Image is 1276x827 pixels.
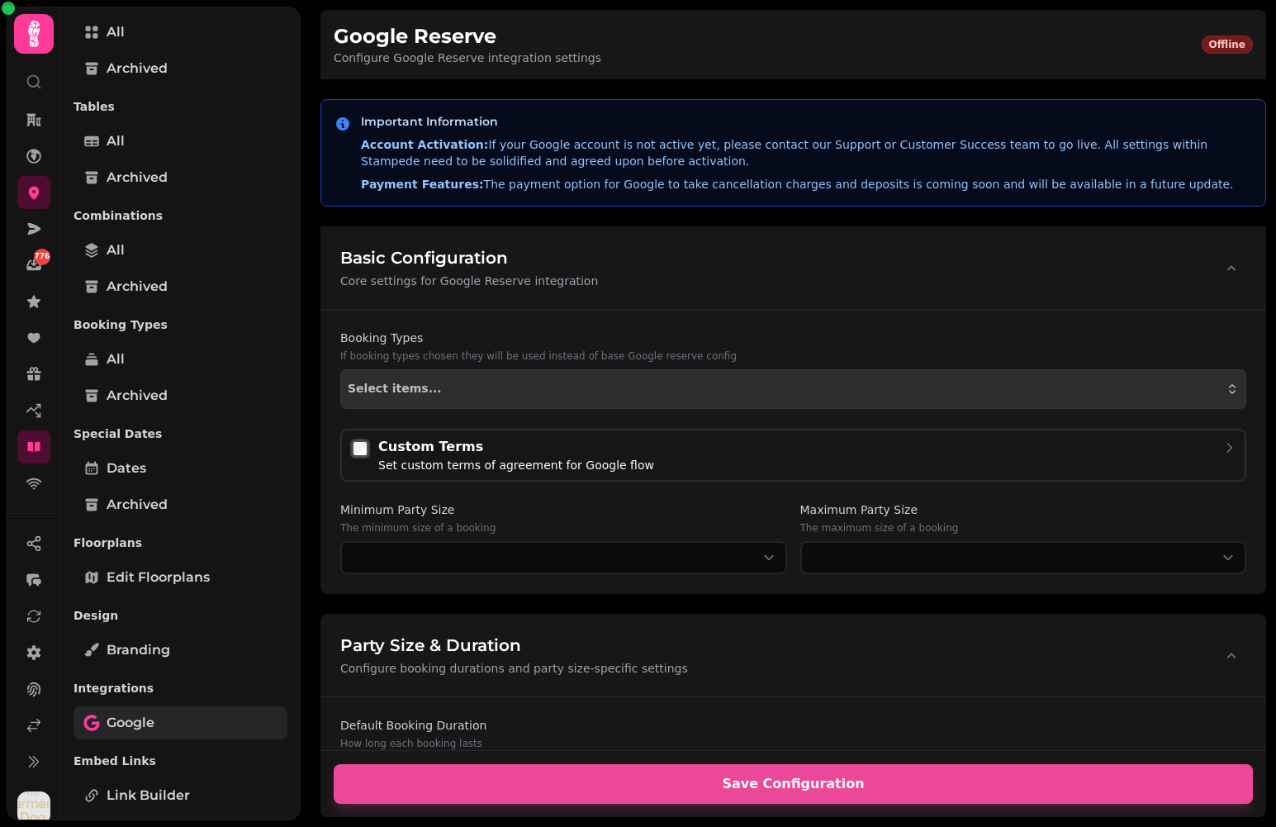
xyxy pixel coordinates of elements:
p: Combinations [74,201,287,231]
a: Archived [74,270,287,303]
p: Embed Links [74,746,287,776]
p: If booking types chosen they will be used instead of base Google reserve config [340,349,1246,363]
label: Default Booking Duration [340,717,1246,734]
div: Offline [1202,36,1253,54]
label: Maximum Party Size [800,501,1247,518]
a: Archived [74,52,287,85]
h3: Party Size & Duration [340,634,688,657]
p: Core settings for Google Reserve integration [340,273,598,289]
p: Tables [74,92,287,121]
div: Custom Terms [378,437,654,457]
p: Floorplans [74,528,287,558]
button: Save Configuration [334,764,1253,804]
p: Configure booking durations and party size-specific settings [340,660,688,677]
a: Link Builder [74,779,287,812]
span: All [107,131,125,151]
span: Google [107,713,154,733]
span: All [107,240,125,260]
p: Special Dates [74,419,287,449]
a: Archived [74,161,287,194]
p: The maximum size of a booking [800,521,1247,535]
p: Integrations [74,673,287,703]
strong: Payment Features: [361,178,484,191]
div: Set custom terms of agreement for Google flow [378,457,654,473]
span: 776 [35,251,50,263]
a: All [74,234,287,267]
span: Archived [107,277,168,297]
a: Archived [74,488,287,521]
p: The minimum size of a booking [340,521,787,535]
a: All [74,343,287,376]
label: Booking Types [340,330,1246,346]
a: 776 [17,249,50,282]
p: Design [74,601,287,630]
p: The payment option for Google to take cancellation charges and deposits is coming soon and will b... [361,176,1252,192]
h3: Basic Configuration [340,246,598,269]
p: Configure Google Reserve integration settings [334,50,601,66]
p: If your Google account is not active yet, please contact our Support or Customer Success team to ... [361,136,1252,169]
strong: Account Activation: [361,138,488,151]
span: Archived [107,59,168,78]
span: Link Builder [107,786,190,806]
img: User avatar [17,791,50,825]
h1: Google Reserve [334,23,601,50]
a: Branding [74,634,287,667]
span: Select items... [348,383,442,396]
p: How long each booking lasts [340,737,1246,750]
span: Archived [107,386,168,406]
span: All [107,22,125,42]
label: Minimum Party Size [340,501,787,518]
span: Branding [107,640,170,660]
a: All [74,16,287,49]
span: Edit Floorplans [107,568,210,587]
p: Booking Types [74,310,287,340]
a: Google [74,706,287,739]
span: Save Configuration [353,777,1233,791]
span: All [107,349,125,369]
a: All [74,125,287,158]
span: Archived [107,495,168,515]
a: Archived [74,379,287,412]
span: Archived [107,168,168,188]
button: User avatar [14,791,54,825]
span: Dates [107,459,146,478]
h3: Important Information [361,113,1252,130]
a: Edit Floorplans [74,561,287,594]
a: Dates [74,452,287,485]
button: Select items... [340,369,1246,409]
